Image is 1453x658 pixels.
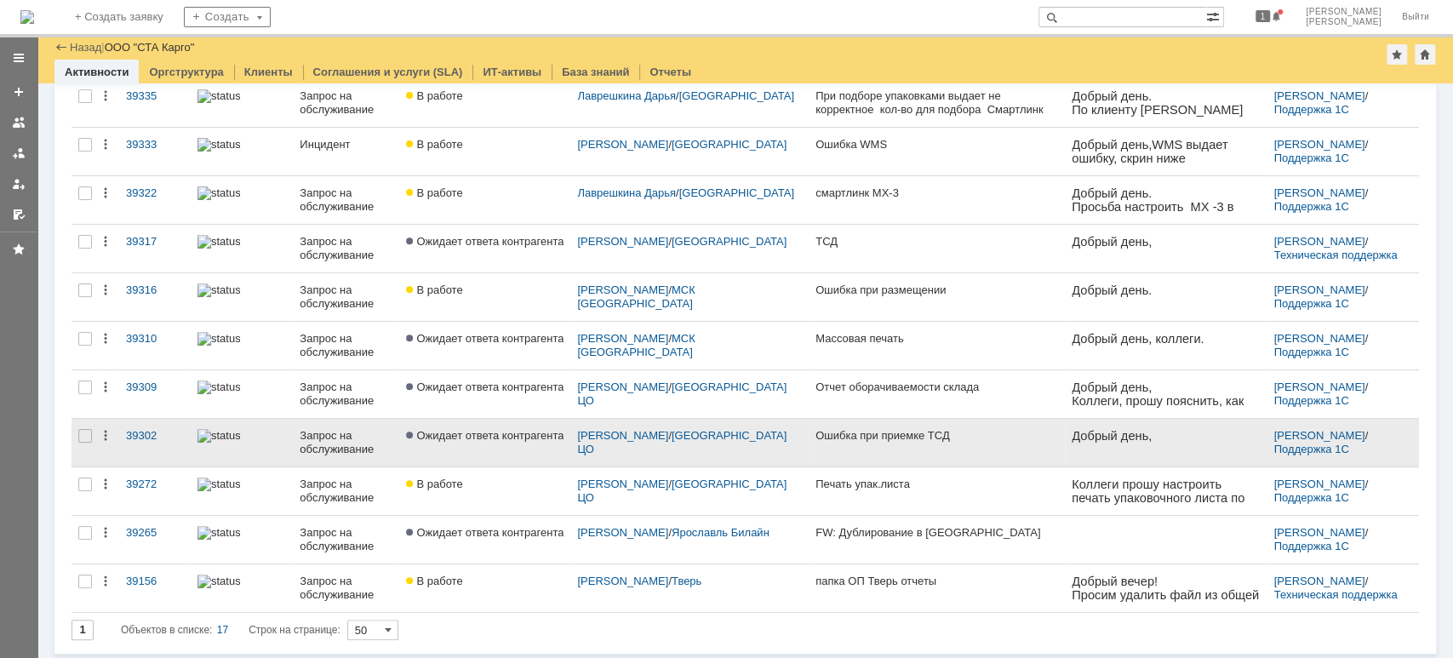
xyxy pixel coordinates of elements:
a: [GEOGRAPHIC_DATA] [672,138,787,151]
a: В работе [399,564,570,612]
i: Строк на странице: [121,620,340,640]
span: @[DOMAIN_NAME] [57,592,180,607]
div: / [1273,575,1412,602]
a: Клиенты [244,66,293,78]
a: Запрос на обслуживание [293,419,399,466]
img: statusbar-100 (1).png [197,429,240,443]
a: [PERSON_NAME] [1273,235,1364,248]
a: [GEOGRAPHIC_DATA] ЦО [577,429,790,455]
img: statusbar-15 (1).png [197,138,240,152]
span: stacargo [10,522,117,535]
a: 39333 [119,128,191,175]
a: В работе [399,467,570,515]
div: Запрос на обслуживание [300,235,392,262]
div: / [1273,380,1412,408]
a: Запрос на обслуживание [293,516,399,564]
a: Запрос на обслуживание [293,79,399,127]
span: ЭКО Комбикорм для свиней,откорм гранулированный меш 25 [59,494,221,539]
span: Ожидает ответа контрагента [406,526,563,539]
a: [PERSON_NAME] [577,283,668,296]
a: Поддержка 1С [1273,297,1348,310]
span: ru [121,522,132,535]
span: В работе [406,575,462,587]
span: С уважением, [10,136,90,150]
a: [PERSON_NAME] [577,575,668,587]
div: / [1273,478,1412,505]
span: 158060733 [7,254,69,267]
a: statusbar-0 (1).png [191,564,293,612]
div: 39310 [126,332,184,346]
span: E [140,68,149,82]
a: stacargo.ru [41,266,103,279]
a: 39302 [119,419,191,466]
span: Объектов в списке: [121,624,212,636]
a: Мои согласования [5,201,32,228]
span: В работе [406,138,462,151]
a: 39309 [119,370,191,418]
span: . [37,535,103,549]
a: Запрос на обслуживание [293,370,399,418]
span: . [47,522,50,535]
span: zebra [138,54,169,68]
div: Массовая печать [815,332,1058,346]
a: [PERSON_NAME] [1273,332,1364,345]
a: statusbar-100 (1).png [191,79,293,127]
a: В работе [399,128,570,175]
span: @ [57,522,70,535]
a: Техническая поддержка [1273,588,1397,601]
a: Поддержка 1С [1273,491,1348,504]
a: 39310 [119,322,191,369]
a: [PERSON_NAME] [1273,429,1364,442]
a: Ожидает ответа контрагента [399,322,570,369]
a: [PERSON_NAME] [1273,478,1364,490]
div: | [101,40,104,53]
div: 39156 [126,575,184,588]
div: Запрос на обслуживание [300,526,392,553]
a: 39322 [119,176,191,224]
a: Запрос на обслуживание [293,273,399,321]
a: Назад [70,41,101,54]
span: ru [92,535,103,549]
div: Действия [99,478,112,491]
a: Создать заявку [5,78,32,106]
a: папка ОП Тверь отчеты [809,564,1065,612]
a: [GEOGRAPHIC_DATA] ЦО [577,478,790,504]
a: 39156 [119,564,191,612]
img: statusbar-0 (1).png [197,575,240,588]
div: / [577,380,802,408]
div: папка ОП Тверь отчеты [815,575,1058,588]
div: / [577,429,802,456]
span: В работе [406,89,462,102]
a: 39335 [119,79,191,127]
div: 39317 [126,235,184,249]
span: LIT [47,68,65,82]
a: FW: Дублирование в [GEOGRAPHIC_DATA] [809,516,1065,564]
a: 39265 [119,516,191,564]
img: statusbar-100 (1).png [197,235,240,249]
span: Ожидает ответа контрагента [406,235,563,248]
a: Заявки на командах [5,109,32,136]
a: Ярославль Билайн [672,526,769,539]
span: stacargo [41,535,89,549]
span: Оф. тел.: + [10,209,86,223]
a: Ошибка при приемке ТСД [809,419,1065,466]
img: download [10,576,224,632]
div: / [1273,283,1412,311]
a: stacargo.ru [41,535,103,549]
span: . [89,535,92,549]
div: ТСД [815,235,1058,249]
span: stacargo [89,243,140,258]
span: Подрядчик: [7,222,79,236]
div: смартлинк МХ-3 [815,186,1058,200]
img: logo [20,10,34,24]
a: При подборе упаковками выдает не корректное кол-во для подбора Смартлинк новая сборка [809,79,1065,127]
a: bubkin.k@ [10,522,70,535]
a: В работе [399,79,570,127]
span: stacargo [10,252,117,266]
a: Ошибка WMS [809,128,1065,175]
div: 39302 [126,429,184,443]
span: 1 [1256,10,1271,22]
div: Добавить в избранное [1387,44,1407,65]
a: База знаний [562,66,629,78]
div: Действия [99,380,112,394]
